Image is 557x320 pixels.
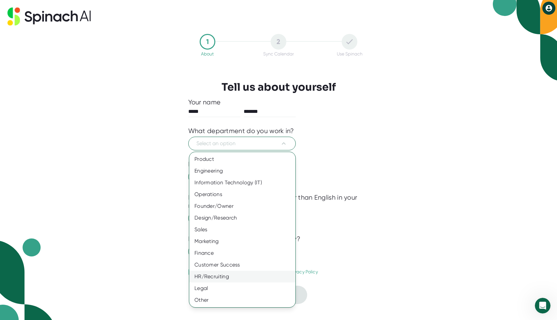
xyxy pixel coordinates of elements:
[189,165,295,177] div: Engineering
[189,259,295,271] div: Customer Success
[189,200,295,212] div: Founder/Owner
[535,298,550,313] iframe: Intercom live chat
[189,224,295,236] div: Sales
[189,189,295,200] div: Operations
[189,282,295,294] div: Legal
[189,294,295,306] div: Other
[189,212,295,224] div: Design/Research
[189,153,295,165] div: Product
[189,247,295,259] div: Finance
[189,236,295,247] div: Marketing
[189,271,295,282] div: HR/Recruiting
[189,177,295,189] div: Information Technology (IT)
